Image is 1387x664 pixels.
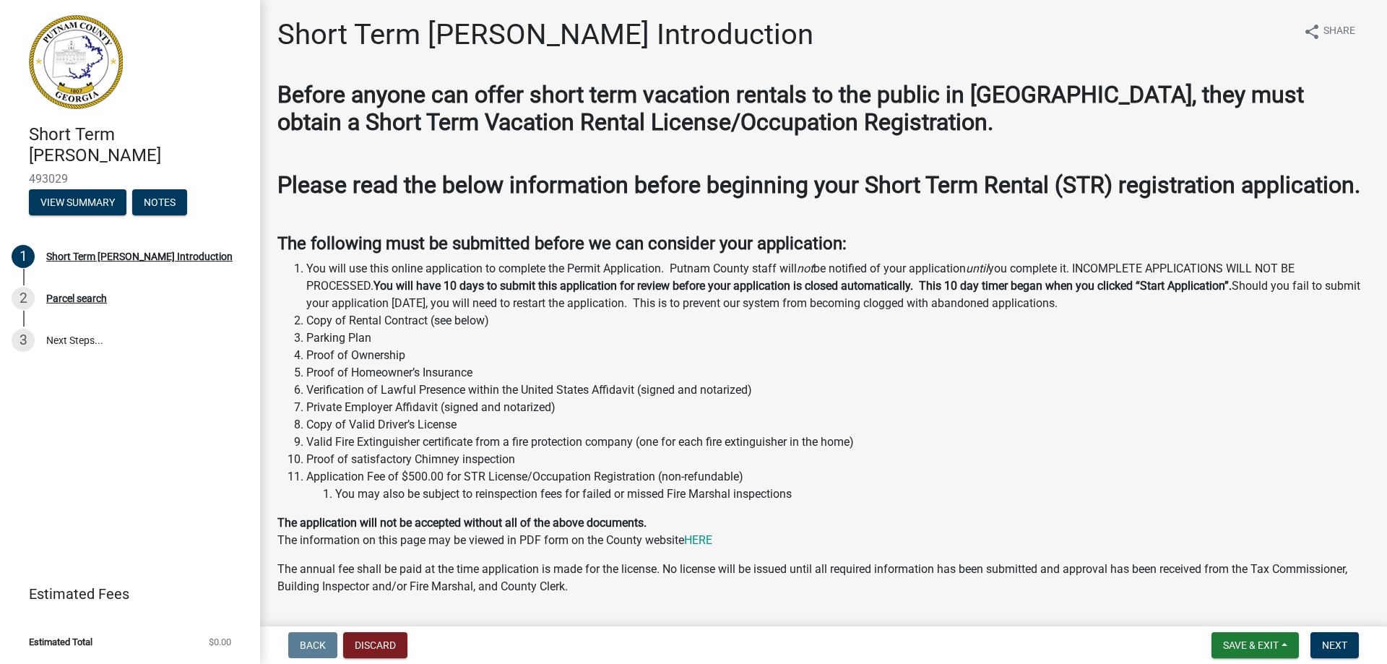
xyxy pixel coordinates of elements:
p: The annual fee shall be paid at the time application is made for the license. No license will be ... [277,561,1370,595]
li: Private Employer Affidavit (signed and notarized) [306,399,1370,416]
li: Proof of Homeowner’s Insurance [306,364,1370,381]
span: 493029 [29,172,231,186]
wm-modal-confirm: Summary [29,197,126,209]
strong: The following must be submitted before we can consider your application: [277,233,847,254]
h4: Short Term [PERSON_NAME] [29,124,249,166]
li: Parking Plan [306,329,1370,347]
a: HERE [684,533,712,547]
i: until [966,262,988,275]
span: $0.00 [209,637,231,647]
strong: The application will not be accepted without all of the above documents. [277,516,647,530]
span: Next [1322,639,1347,651]
button: Save & Exit [1211,632,1299,658]
span: Estimated Total [29,637,92,647]
strong: Before anyone can offer short term vacation rentals to the public in [GEOGRAPHIC_DATA], they must... [277,81,1304,136]
img: Putnam County, Georgia [29,15,123,109]
button: View Summary [29,189,126,215]
button: Next [1310,632,1359,658]
strong: You will have 10 days to submit this application for review before your application is closed aut... [373,279,1232,293]
div: 3 [12,329,35,352]
div: 2 [12,287,35,310]
div: 1 [12,245,35,268]
a: Estimated Fees [12,579,237,608]
button: Notes [132,189,187,215]
i: not [797,262,813,275]
p: The information on this page may be viewed in PDF form on the County website [277,514,1370,549]
wm-modal-confirm: Notes [132,197,187,209]
span: Back [300,639,326,651]
i: share [1303,23,1321,40]
li: Proof of Ownership [306,347,1370,364]
span: Share [1323,23,1355,40]
li: Copy of Rental Contract (see below) [306,312,1370,329]
div: Parcel search [46,293,107,303]
button: shareShare [1292,17,1367,46]
li: Application Fee of $500.00 for STR License/Occupation Registration (non-refundable) [306,468,1370,503]
strong: Please read the below information before beginning your Short Term Rental (STR) registration appl... [277,171,1360,199]
button: Discard [343,632,407,658]
li: Valid Fire Extinguisher certificate from a fire protection company (one for each fire extinguishe... [306,434,1370,451]
span: Save & Exit [1223,639,1279,651]
div: Short Term [PERSON_NAME] Introduction [46,251,233,262]
li: Verification of Lawful Presence within the United States Affidavit (signed and notarized) [306,381,1370,399]
button: Back [288,632,337,658]
li: You may also be subject to reinspection fees for failed or missed Fire Marshal inspections [335,486,1370,503]
li: You will use this online application to complete the Permit Application. Putnam County staff will... [306,260,1370,312]
li: Proof of satisfactory Chimney inspection [306,451,1370,468]
h1: Short Term [PERSON_NAME] Introduction [277,17,813,52]
li: Copy of Valid Driver’s License [306,416,1370,434]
